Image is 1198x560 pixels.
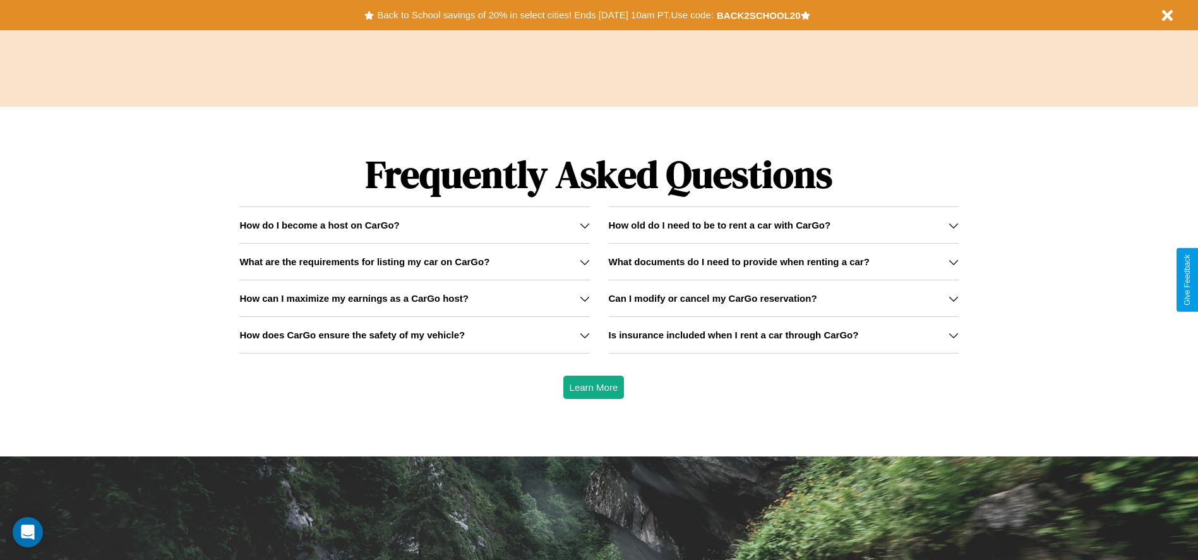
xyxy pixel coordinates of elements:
[609,330,859,340] h3: Is insurance included when I rent a car through CarGo?
[239,142,958,206] h1: Frequently Asked Questions
[563,376,625,399] button: Learn More
[239,330,465,340] h3: How does CarGo ensure the safety of my vehicle?
[239,293,469,304] h3: How can I maximize my earnings as a CarGo host?
[609,220,831,230] h3: How old do I need to be to rent a car with CarGo?
[609,256,870,267] h3: What documents do I need to provide when renting a car?
[13,517,43,547] div: Open Intercom Messenger
[374,6,716,24] button: Back to School savings of 20% in select cities! Ends [DATE] 10am PT.Use code:
[717,10,801,21] b: BACK2SCHOOL20
[609,293,817,304] h3: Can I modify or cancel my CarGo reservation?
[239,256,489,267] h3: What are the requirements for listing my car on CarGo?
[239,220,399,230] h3: How do I become a host on CarGo?
[1183,254,1192,306] div: Give Feedback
